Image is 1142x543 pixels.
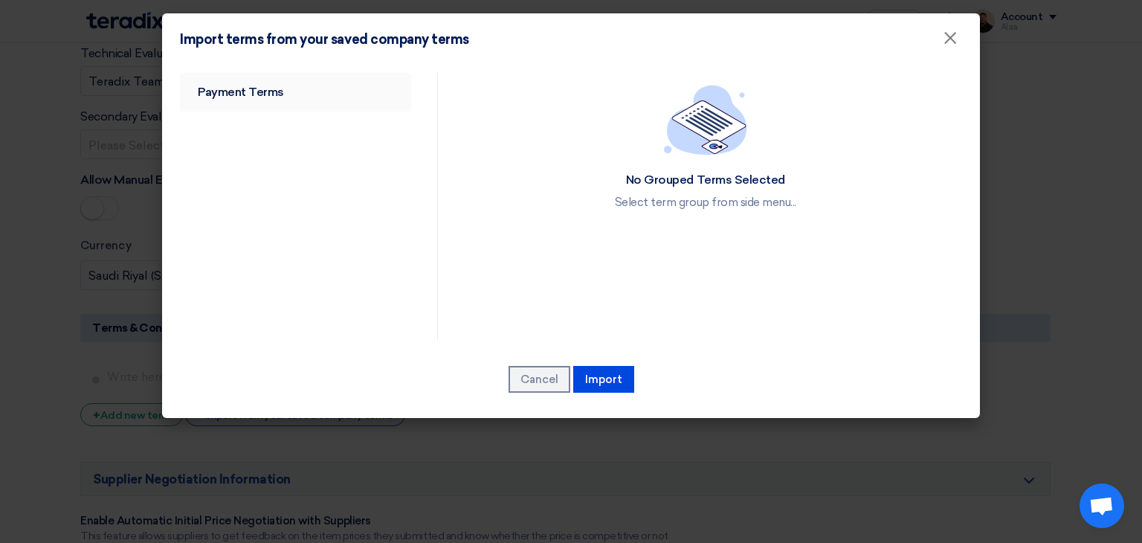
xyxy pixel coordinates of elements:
img: empty_state_list.svg [664,85,747,155]
button: Import [573,366,634,393]
div: Open chat [1080,483,1124,528]
span: × [943,27,958,57]
div: Select term group from side menu... [615,196,796,209]
h4: Import terms from your saved company terms [180,31,469,48]
button: Close [931,24,970,54]
button: Cancel [509,366,570,393]
a: Payment Terms [180,73,411,112]
div: No Grouped Terms Selected [615,173,796,188]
